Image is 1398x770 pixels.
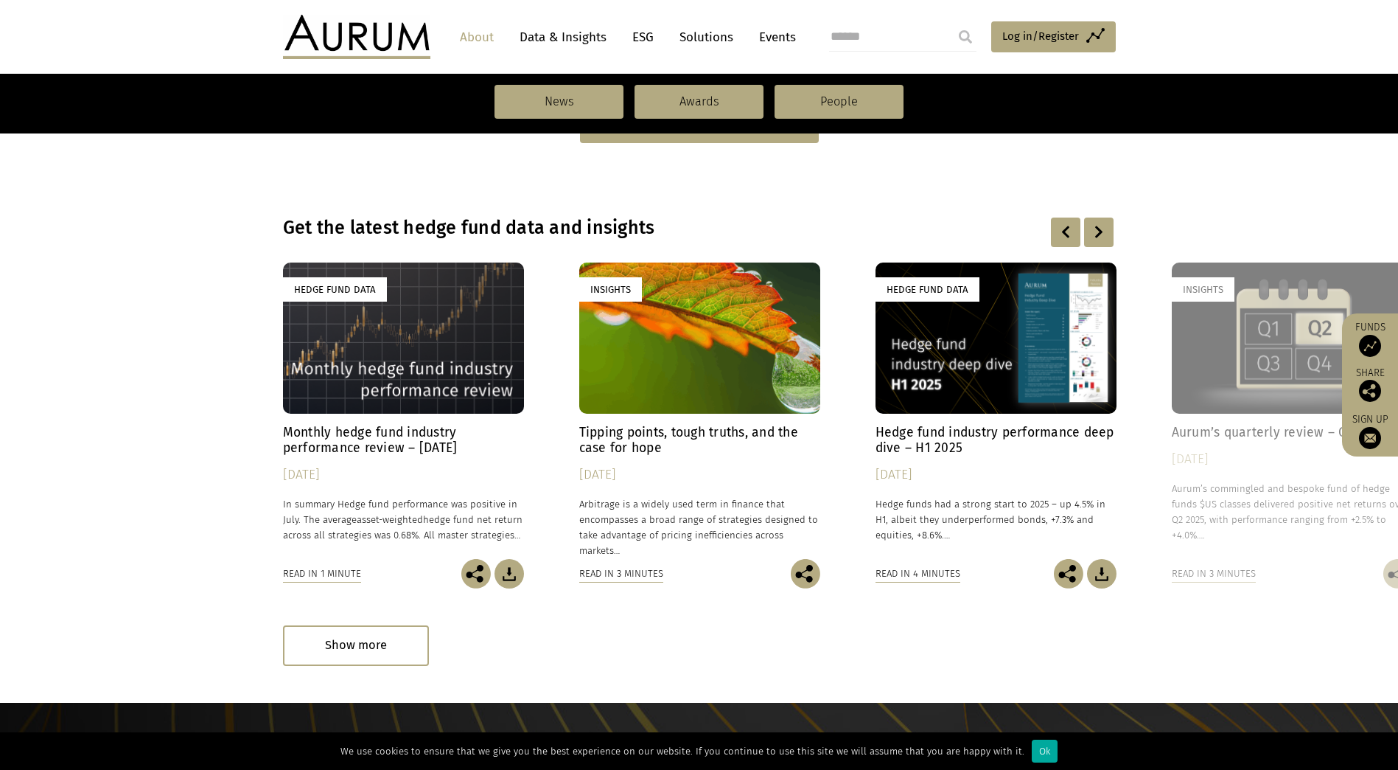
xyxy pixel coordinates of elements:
a: Hedge Fund Data Monthly hedge fund industry performance review – [DATE] [DATE] In summary Hedge f... [283,263,524,558]
a: ESG [625,24,661,51]
img: Download Article [1087,559,1116,589]
div: Show more [283,625,429,666]
img: Share this post [1054,559,1083,589]
h4: Hedge fund industry performance deep dive – H1 2025 [876,425,1116,456]
a: Solutions [672,24,741,51]
img: Share this post [791,559,820,589]
div: Hedge Fund Data [283,277,387,302]
a: Sign up [1349,413,1391,449]
h4: Monthly hedge fund industry performance review – [DATE] [283,425,524,456]
div: [DATE] [283,465,524,485]
div: Ok [1032,740,1058,763]
input: Submit [951,22,980,52]
div: Read in 1 minute [283,566,361,582]
a: People [775,85,904,119]
div: Insights [1172,277,1234,302]
h3: Get the latest hedge fund data and insights [283,217,926,239]
a: News [494,85,623,119]
div: Insights [579,277,642,302]
div: Read in 3 minutes [579,566,663,582]
div: Read in 4 minutes [876,566,960,582]
img: Download Article [494,559,524,589]
img: Sign up to our newsletter [1359,427,1381,449]
a: Insights Tipping points, tough truths, and the case for hope [DATE] Arbitrage is a widely used te... [579,263,820,558]
a: Hedge Fund Data Hedge fund industry performance deep dive – H1 2025 [DATE] Hedge funds had a stro... [876,263,1116,558]
p: In summary Hedge fund performance was positive in July. The average hedge fund net return across ... [283,496,524,543]
img: Share this post [461,559,491,589]
a: Data & Insights [512,24,614,51]
img: Share this post [1359,380,1381,402]
span: Log in/Register [1002,27,1079,45]
a: Events [752,24,796,51]
h4: Tipping points, tough truths, and the case for hope [579,425,820,456]
div: Share [1349,368,1391,402]
span: asset-weighted [357,514,423,525]
a: Funds [1349,321,1391,357]
p: Arbitrage is a widely used term in finance that encompasses a broad range of strategies designed ... [579,496,820,559]
div: Hedge Fund Data [876,277,979,302]
div: [DATE] [876,465,1116,485]
img: Access Funds [1359,335,1381,357]
p: Hedge funds had a strong start to 2025 – up 4.5% in H1, albeit they underperformed bonds, +7.3% a... [876,496,1116,543]
a: About [452,24,501,51]
img: Aurum [283,15,430,59]
div: [DATE] [579,465,820,485]
div: Read in 3 minutes [1172,566,1256,582]
a: Awards [635,85,763,119]
a: Log in/Register [991,21,1116,52]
